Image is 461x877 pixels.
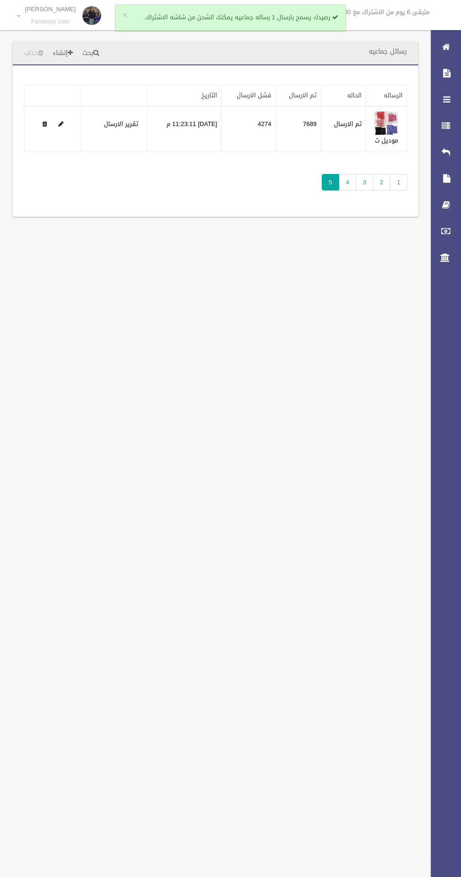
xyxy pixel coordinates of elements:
[25,18,76,25] small: Facebook User
[390,174,407,190] a: 1
[122,11,127,20] button: ×
[322,174,339,190] span: 5
[366,85,407,107] th: الرساله
[358,42,418,61] header: رسائل جماعيه
[104,118,138,130] a: تقرير الارسال
[49,45,77,62] a: إنشاء
[58,118,64,130] a: Edit
[374,118,398,130] a: Edit
[334,119,362,130] label: تم الارسال
[201,89,217,101] a: التاريخ
[375,134,398,146] a: موديل ت
[79,45,103,62] a: بحث
[289,89,317,101] a: تم الارسال
[237,89,271,101] a: فشل الارسال
[373,174,390,190] a: 2
[25,6,76,13] p: [PERSON_NAME]
[374,111,398,135] img: 638925315215308996.jpg
[320,85,366,107] th: الحاله
[147,106,222,151] td: [DATE] 11:23:11 م
[339,174,356,190] a: 4
[115,4,346,31] div: رصيدك يسمح بارسال 1 رساله جماعيه يمكنك الشحن من شاشه الاشتراك.
[356,174,373,190] a: 3
[221,106,275,151] td: 4274
[275,106,320,151] td: 7689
